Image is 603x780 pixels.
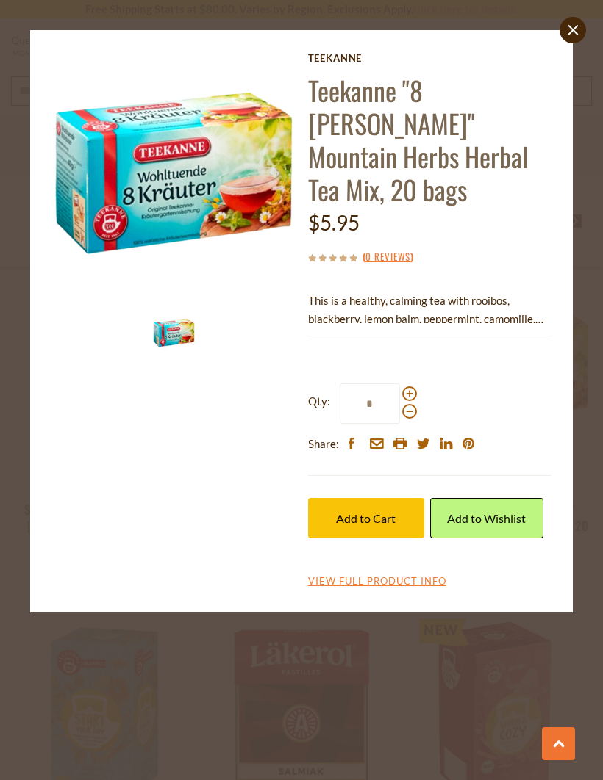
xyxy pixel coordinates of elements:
[308,210,360,235] span: $5.95
[308,575,446,588] a: View Full Product Info
[153,312,195,354] img: Teekanne "8 Kräuter" Mountain Herbs Herbal Tea Mix, 20 bags
[308,71,528,209] a: Teekanne "8 [PERSON_NAME]" Mountain Herbs Herbal Tea Mix, 20 bags
[336,511,396,525] span: Add to Cart
[363,249,413,264] span: ( )
[52,52,296,295] img: Teekanne "8 Kräuter" Mountain Herbs Herbal Tea Mix, 20 bags
[308,435,339,453] span: Share:
[308,392,330,411] strong: Qty:
[308,52,551,64] a: Teekanne
[430,498,543,538] a: Add to Wishlist
[340,383,400,424] input: Qty:
[308,498,425,538] button: Add to Cart
[365,249,410,265] a: 0 Reviews
[308,292,551,328] p: This is a healthy, calming tea with rooibos, blackberry, lemon balm, peppermint, camomille, fenne...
